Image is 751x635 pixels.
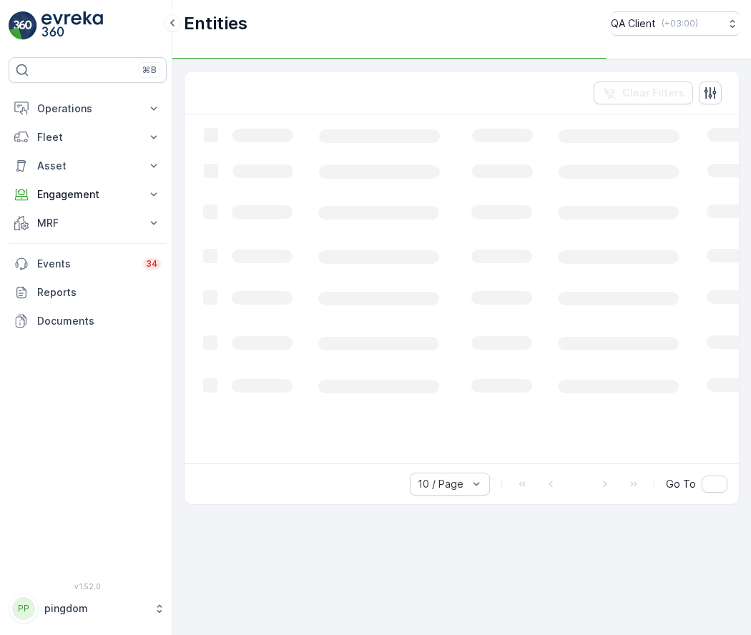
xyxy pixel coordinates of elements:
[622,86,684,100] p: Clear Filters
[37,314,161,328] p: Documents
[9,180,167,209] button: Engagement
[37,257,134,271] p: Events
[9,594,167,624] button: PPpingdom
[37,187,138,202] p: Engagement
[9,278,167,307] a: Reports
[41,11,103,40] img: logo_light-DOdMpM7g.png
[37,159,138,173] p: Asset
[37,130,138,144] p: Fleet
[9,209,167,237] button: MRF
[611,16,656,31] p: QA Client
[9,123,167,152] button: Fleet
[37,216,138,230] p: MRF
[9,94,167,123] button: Operations
[184,12,247,35] p: Entities
[9,307,167,335] a: Documents
[12,597,35,620] div: PP
[37,285,161,300] p: Reports
[666,477,696,491] span: Go To
[142,64,157,76] p: ⌘B
[37,102,138,116] p: Operations
[9,250,167,278] a: Events34
[44,601,147,616] p: pingdom
[662,18,698,29] p: ( +03:00 )
[594,82,693,104] button: Clear Filters
[9,11,37,40] img: logo
[9,582,167,591] span: v 1.52.0
[9,152,167,180] button: Asset
[146,258,158,270] p: 34
[611,11,740,36] button: QA Client(+03:00)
